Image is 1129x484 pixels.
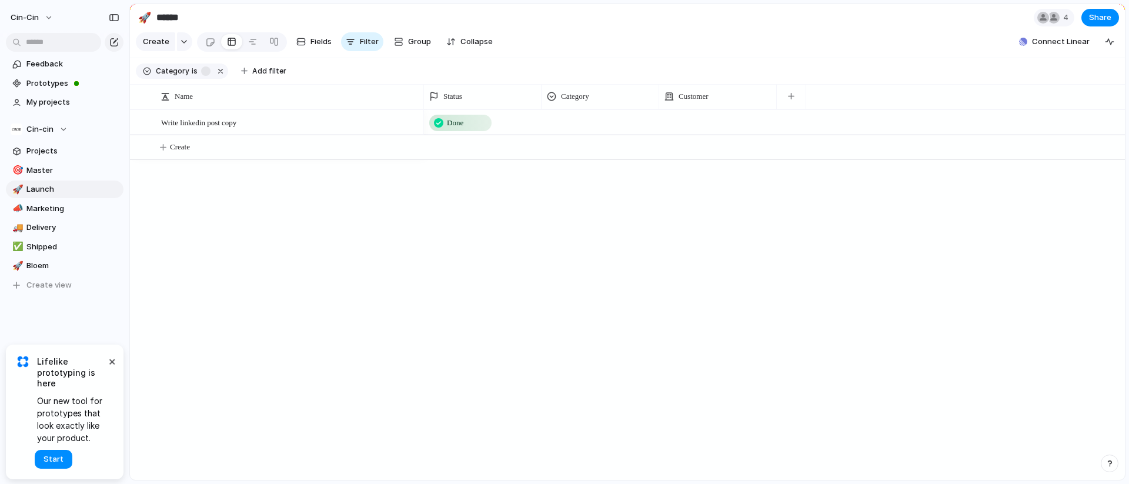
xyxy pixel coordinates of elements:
a: 🚀Launch [6,181,123,198]
button: Fields [292,32,336,51]
a: 🎯Master [6,162,123,179]
a: Feedback [6,55,123,73]
span: Lifelike prototyping is here [37,356,106,389]
button: 🚀 [11,183,22,195]
a: 🚚Delivery [6,219,123,236]
span: Feedback [26,58,119,70]
button: cin-cin [5,8,59,27]
a: 🚀Bloem [6,257,123,275]
span: Add filter [252,66,286,76]
span: Status [443,91,462,102]
span: Marketing [26,203,119,215]
div: 🚀 [12,259,21,273]
span: Bloem [26,260,119,272]
span: 4 [1063,12,1072,24]
span: Launch [26,183,119,195]
button: is [189,65,200,78]
button: 🚀 [135,8,154,27]
a: ✅Shipped [6,238,123,256]
button: Group [388,32,437,51]
div: 🚚 [12,221,21,235]
span: Customer [679,91,709,102]
span: cin-cin [11,12,39,24]
div: 🚀 [12,183,21,196]
button: 🚚 [11,222,22,233]
span: Start [44,453,64,465]
a: My projects [6,94,123,111]
div: ✅ [12,240,21,253]
button: Cin-cin [6,121,123,138]
button: 🎯 [11,165,22,176]
button: Start [35,450,72,469]
a: Prototypes [6,75,123,92]
span: Cin-cin [26,123,54,135]
span: My projects [26,96,119,108]
span: Done [447,117,463,129]
div: 🚀 [138,9,151,25]
span: Projects [26,145,119,157]
span: Write linkedin post copy [161,115,236,129]
button: Dismiss [105,354,119,368]
span: Create [170,141,190,153]
button: Add filter [234,63,293,79]
button: Create view [6,276,123,294]
button: ✅ [11,241,22,253]
span: Category [561,91,589,102]
span: Share [1089,12,1111,24]
button: 📣 [11,203,22,215]
span: Create [143,36,169,48]
span: Category [156,66,189,76]
span: Create view [26,279,72,291]
span: Our new tool for prototypes that look exactly like your product. [37,395,106,444]
a: Projects [6,142,123,160]
button: Share [1081,9,1119,26]
button: Create [136,32,175,51]
div: 🎯 [12,163,21,177]
button: Filter [341,32,383,51]
span: Filter [360,36,379,48]
span: Name [175,91,193,102]
span: Group [408,36,431,48]
button: Connect Linear [1014,33,1094,51]
span: is [192,66,198,76]
span: Delivery [26,222,119,233]
div: 📣 [12,202,21,215]
span: Collapse [460,36,493,48]
button: 🚀 [11,260,22,272]
span: Fields [310,36,332,48]
span: Master [26,165,119,176]
a: 📣Marketing [6,200,123,218]
span: Prototypes [26,78,119,89]
span: Shipped [26,241,119,253]
button: Collapse [442,32,497,51]
span: Connect Linear [1032,36,1090,48]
